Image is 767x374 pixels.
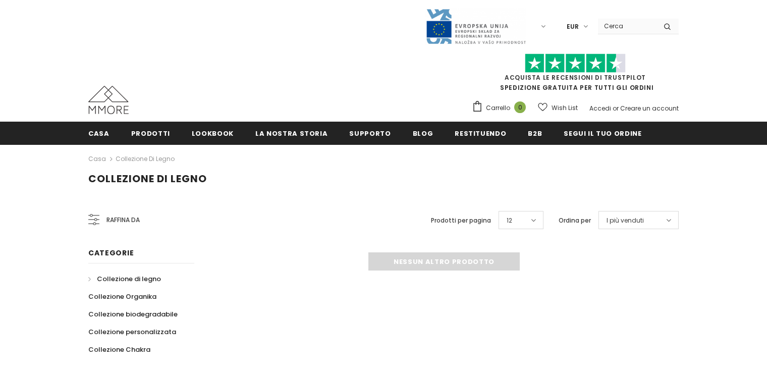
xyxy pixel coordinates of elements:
[88,341,150,358] a: Collezione Chakra
[552,103,578,113] span: Wish List
[255,122,327,144] a: La nostra storia
[88,129,109,138] span: Casa
[88,309,178,319] span: Collezione biodegradabile
[514,101,526,113] span: 0
[88,122,109,144] a: Casa
[349,129,391,138] span: supporto
[97,274,161,284] span: Collezione di legno
[538,99,578,117] a: Wish List
[88,248,134,258] span: Categorie
[486,103,510,113] span: Carrello
[88,172,207,186] span: Collezione di legno
[255,129,327,138] span: La nostra storia
[589,104,611,113] a: Accedi
[88,153,106,165] a: Casa
[88,270,161,288] a: Collezione di legno
[88,323,176,341] a: Collezione personalizzata
[425,8,526,45] img: Javni Razpis
[455,122,506,144] a: Restituendo
[567,22,579,32] span: EUR
[88,327,176,337] span: Collezione personalizzata
[525,54,626,73] img: Fidati di Pilot Stars
[88,292,156,301] span: Collezione Organika
[455,129,506,138] span: Restituendo
[425,22,526,30] a: Javni Razpis
[106,215,140,226] span: Raffina da
[349,122,391,144] a: supporto
[607,216,644,226] span: I più venduti
[613,104,619,113] span: or
[131,129,170,138] span: Prodotti
[472,58,679,92] span: SPEDIZIONE GRATUITA PER TUTTI GLI ORDINI
[88,345,150,354] span: Collezione Chakra
[88,86,129,114] img: Casi MMORE
[528,129,542,138] span: B2B
[131,122,170,144] a: Prodotti
[88,288,156,305] a: Collezione Organika
[564,122,641,144] a: Segui il tuo ordine
[192,129,234,138] span: Lookbook
[88,305,178,323] a: Collezione biodegradabile
[559,216,591,226] label: Ordina per
[413,122,433,144] a: Blog
[598,19,656,33] input: Search Site
[116,154,175,163] a: Collezione di legno
[413,129,433,138] span: Blog
[620,104,679,113] a: Creare un account
[564,129,641,138] span: Segui il tuo ordine
[472,100,531,116] a: Carrello 0
[431,216,491,226] label: Prodotti per pagina
[192,122,234,144] a: Lookbook
[505,73,646,82] a: Acquista le recensioni di TrustPilot
[507,216,512,226] span: 12
[528,122,542,144] a: B2B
